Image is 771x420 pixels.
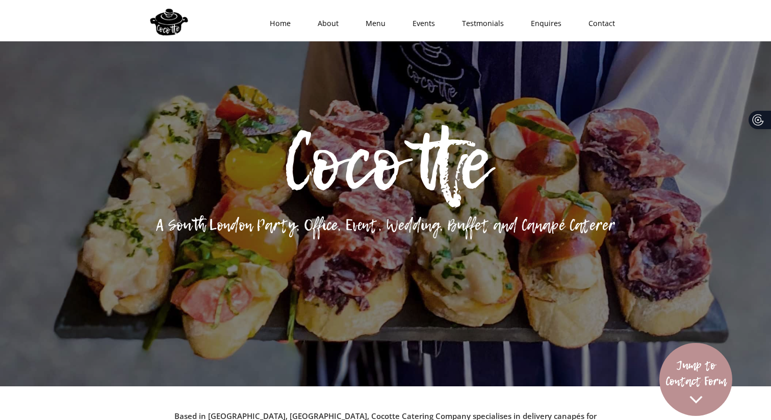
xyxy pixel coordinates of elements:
[253,8,301,39] a: Home
[349,8,396,39] a: Menu
[572,8,625,39] a: Contact
[396,8,445,39] a: Events
[514,8,572,39] a: Enquires
[445,8,514,39] a: Testmonials
[301,8,349,39] a: About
